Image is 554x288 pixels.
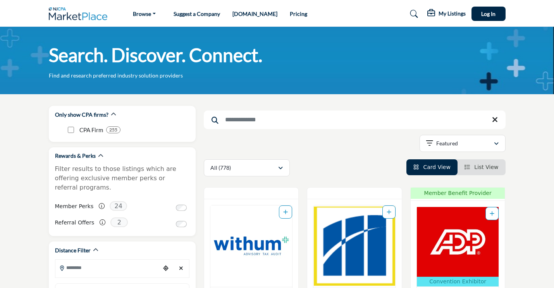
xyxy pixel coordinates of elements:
a: Open Listing in new tab [417,207,499,286]
input: Search Location [55,260,160,275]
p: Filter results to those listings which are offering exclusive member perks or referral programs. [55,164,189,192]
a: Open Listing in new tab [210,205,292,287]
span: Member Benefit Provider [413,189,503,197]
li: List View [458,159,506,175]
a: Browse [127,9,161,19]
div: My Listings [427,9,466,19]
a: Add To List [490,210,494,217]
button: All (778) [204,159,290,176]
div: Choose your current location [160,260,172,277]
span: 2 [110,217,128,227]
input: CPA Firm checkbox [68,127,74,133]
a: Pricing [290,10,307,17]
span: Card View [423,164,450,170]
a: Suggest a Company [174,10,220,17]
h2: Only show CPA firms? [55,111,108,119]
p: Find and research preferred industry solution providers [49,72,183,79]
input: Switch to Member Perks [176,205,187,211]
button: Featured [420,135,506,152]
img: Magone and Company, PC [313,205,396,287]
a: Add To List [387,209,391,215]
img: Withum [210,205,292,287]
p: Featured [436,140,458,147]
a: Add To List [283,209,288,215]
a: Search [403,8,423,20]
input: Switch to Referral Offers [176,221,187,227]
h2: Rewards & Perks [55,152,96,160]
b: 255 [109,127,117,133]
span: Log In [481,10,496,17]
p: Convention Exhibitor [418,278,497,286]
button: Log In [471,7,506,21]
input: Search Keyword [204,110,506,129]
a: Open Listing in new tab [313,205,396,287]
li: Card View [406,159,458,175]
p: All (778) [210,164,231,172]
h1: Search. Discover. Connect. [49,43,262,67]
div: Clear search location [175,260,187,277]
span: List View [474,164,498,170]
a: [DOMAIN_NAME] [232,10,277,17]
label: Member Perks [55,200,94,213]
img: ADP [417,207,499,277]
a: View List [465,164,499,170]
p: CPA Firm: CPA Firm [79,126,103,135]
span: 24 [110,201,127,211]
a: View Card [413,164,451,170]
div: 255 Results For CPA Firm [106,126,120,133]
h2: Distance Filter [55,247,91,254]
label: Referral Offers [55,216,95,229]
h5: My Listings [439,10,466,17]
img: Site Logo [49,7,112,20]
